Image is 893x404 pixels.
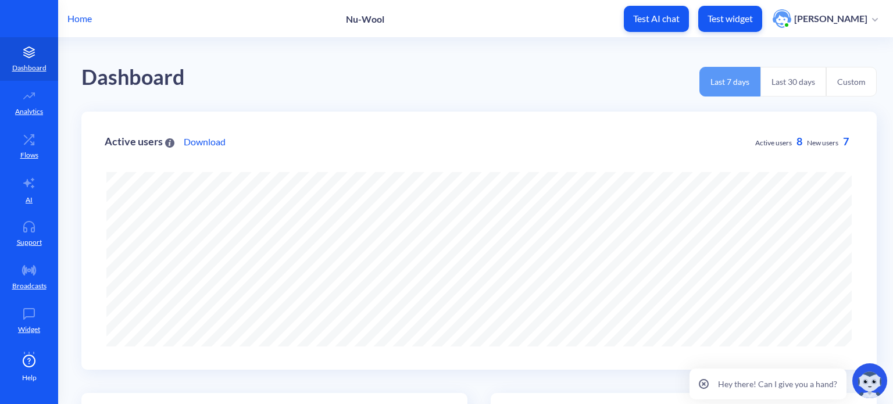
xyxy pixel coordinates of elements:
button: Test AI chat [624,6,689,32]
p: AI [26,195,33,205]
img: copilot-icon.svg [852,363,887,398]
p: Widget [18,324,40,335]
span: Help [22,373,37,383]
p: Test AI chat [633,13,680,24]
span: New users [807,138,838,147]
div: Active users [105,136,174,147]
p: Test widget [708,13,753,24]
p: Nu-Wool [346,13,384,24]
span: 7 [843,135,849,148]
a: Download [184,135,226,149]
button: Test widget [698,6,762,32]
img: user photo [773,9,791,28]
p: Flows [20,150,38,160]
button: Custom [826,67,877,96]
div: Dashboard [81,61,185,94]
button: Last 7 days [699,67,760,96]
span: Active users [755,138,792,147]
p: Dashboard [12,63,47,73]
p: Analytics [15,106,43,117]
p: Support [17,237,42,248]
button: Last 30 days [760,67,826,96]
p: Broadcasts [12,281,47,291]
p: Home [67,12,92,26]
button: user photo[PERSON_NAME] [767,8,884,29]
span: 8 [796,135,802,148]
p: Hey there! Can I give you a hand? [718,378,837,390]
p: [PERSON_NAME] [794,12,867,25]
